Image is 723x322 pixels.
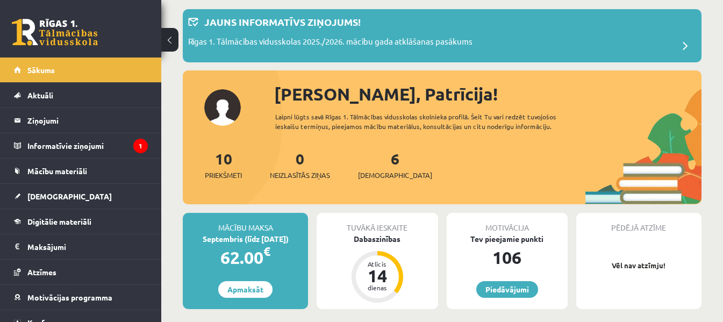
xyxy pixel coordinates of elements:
[358,170,432,181] span: [DEMOGRAPHIC_DATA]
[447,245,568,270] div: 106
[218,281,273,298] a: Apmaksāt
[317,233,438,245] div: Dabaszinības
[27,90,53,100] span: Aktuāli
[27,108,148,133] legend: Ziņojumi
[361,284,393,291] div: dienas
[14,83,148,108] a: Aktuāli
[14,108,148,133] a: Ziņojumi
[27,191,112,201] span: [DEMOGRAPHIC_DATA]
[447,233,568,245] div: Tev pieejamie punkti
[358,149,432,181] a: 6[DEMOGRAPHIC_DATA]
[27,133,148,158] legend: Informatīvie ziņojumi
[183,213,308,233] div: Mācību maksa
[27,267,56,277] span: Atzīmes
[275,112,586,131] div: Laipni lūgts savā Rīgas 1. Tālmācības vidusskolas skolnieka profilā. Šeit Tu vari redzēt tuvojošo...
[14,285,148,310] a: Motivācijas programma
[14,209,148,234] a: Digitālie materiāli
[14,260,148,284] a: Atzīmes
[263,244,270,259] span: €
[14,58,148,82] a: Sākums
[274,81,701,107] div: [PERSON_NAME], Patrīcija!
[27,166,87,176] span: Mācību materiāli
[204,15,361,29] p: Jauns informatīvs ziņojums!
[27,65,55,75] span: Sākums
[361,261,393,267] div: Atlicis
[183,245,308,270] div: 62.00
[270,149,330,181] a: 0Neizlasītās ziņas
[476,281,538,298] a: Piedāvājumi
[447,213,568,233] div: Motivācija
[188,15,696,57] a: Jauns informatīvs ziņojums! Rīgas 1. Tālmācības vidusskolas 2025./2026. mācību gada atklāšanas pa...
[133,139,148,153] i: 1
[361,267,393,284] div: 14
[205,149,242,181] a: 10Priekšmeti
[12,19,98,46] a: Rīgas 1. Tālmācības vidusskola
[27,292,112,302] span: Motivācijas programma
[14,234,148,259] a: Maksājumi
[317,233,438,304] a: Dabaszinības Atlicis 14 dienas
[14,133,148,158] a: Informatīvie ziņojumi1
[188,35,473,51] p: Rīgas 1. Tālmācības vidusskolas 2025./2026. mācību gada atklāšanas pasākums
[270,170,330,181] span: Neizlasītās ziņas
[205,170,242,181] span: Priekšmeti
[27,234,148,259] legend: Maksājumi
[317,213,438,233] div: Tuvākā ieskaite
[14,184,148,209] a: [DEMOGRAPHIC_DATA]
[183,233,308,245] div: Septembris (līdz [DATE])
[582,260,696,271] p: Vēl nav atzīmju!
[576,213,701,233] div: Pēdējā atzīme
[14,159,148,183] a: Mācību materiāli
[27,217,91,226] span: Digitālie materiāli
